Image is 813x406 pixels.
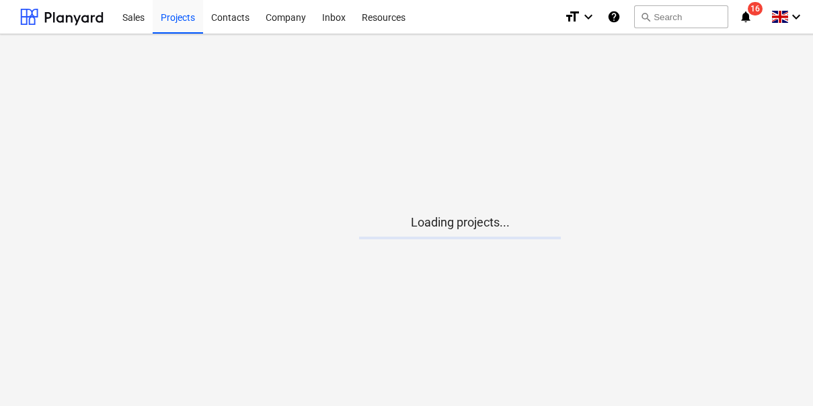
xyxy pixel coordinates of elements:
[788,9,804,25] i: keyboard_arrow_down
[748,2,763,15] span: 16
[564,9,580,25] i: format_size
[634,5,728,28] button: Search
[580,9,596,25] i: keyboard_arrow_down
[640,11,651,22] span: search
[359,214,561,231] p: Loading projects...
[739,9,752,25] i: notifications
[607,9,621,25] i: Knowledge base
